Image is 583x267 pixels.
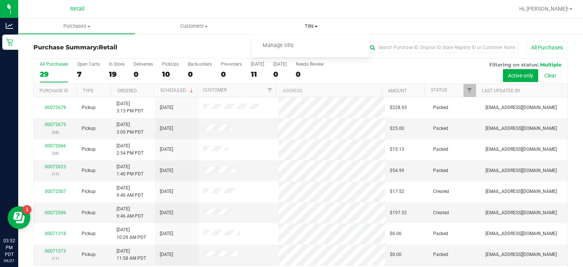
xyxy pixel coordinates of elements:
[117,185,143,199] span: [DATE] 9:46 AM PDT
[117,100,143,115] span: [DATE] 3:13 PM PDT
[45,164,66,169] a: 00072623
[160,230,173,237] span: [DATE]
[82,209,96,216] span: Pickup
[82,251,96,258] span: Pickup
[433,251,448,258] span: Packed
[252,23,370,30] span: Tills
[485,125,557,132] span: [EMAIL_ADDRESS][DOMAIN_NAME]
[273,62,287,67] div: [DATE]
[276,84,381,97] th: Address
[134,62,153,67] div: Deliveries
[40,70,68,79] div: 29
[160,88,195,93] a: Scheduled
[390,251,402,258] span: $0.00
[117,248,146,262] span: [DATE] 11:58 AM PDT
[160,104,173,111] span: [DATE]
[109,62,124,67] div: In Store
[45,143,66,149] a: 00072666
[136,23,252,30] span: Customers
[263,84,276,97] a: Filter
[160,251,173,258] span: [DATE]
[134,70,153,79] div: 0
[45,122,66,127] a: 00072675
[6,38,13,46] inline-svg: Retail
[203,87,227,93] a: Customer
[485,209,557,216] span: [EMAIL_ADDRESS][DOMAIN_NAME]
[433,188,449,195] span: Created
[485,104,557,111] span: [EMAIL_ADDRESS][DOMAIN_NAME]
[221,70,242,79] div: 0
[503,69,538,82] button: Active only
[485,251,557,258] span: [EMAIL_ADDRESS][DOMAIN_NAME]
[160,125,173,132] span: [DATE]
[77,70,100,79] div: 7
[160,146,173,153] span: [DATE]
[489,62,539,68] span: Filtering on status:
[433,104,448,111] span: Packed
[40,62,68,67] div: All Purchases
[463,84,476,97] a: Filter
[485,167,557,174] span: [EMAIL_ADDRESS][DOMAIN_NAME]
[82,167,96,174] span: Pickup
[485,146,557,153] span: [EMAIL_ADDRESS][DOMAIN_NAME]
[70,6,85,12] span: Retail
[367,42,518,53] input: Search Purchase ID, Original ID, State Registry ID or Customer Name...
[390,188,404,195] span: $17.52
[8,206,30,229] iframe: Resource center
[45,210,66,215] a: 00072506
[82,188,96,195] span: Pickup
[188,70,212,79] div: 0
[38,255,72,262] p: (11)
[117,88,137,93] a: Ordered
[3,237,15,258] p: 03:52 PM PDT
[82,146,96,153] span: Pickup
[482,88,520,93] a: Last Updated By
[390,146,404,153] span: $15.13
[45,105,66,110] a: 00072679
[6,22,13,30] inline-svg: Analytics
[296,62,324,67] div: Needs Review
[485,230,557,237] span: [EMAIL_ADDRESS][DOMAIN_NAME]
[18,18,136,34] a: Purchases
[22,205,32,214] iframe: Resource center unread badge
[162,62,179,67] div: PickUps
[433,230,448,237] span: Packed
[38,150,72,157] p: (26)
[431,87,447,93] a: Status
[45,231,66,236] a: 00071318
[77,62,100,67] div: Open Carts
[82,104,96,111] span: Pickup
[188,62,212,67] div: Back-orders
[117,142,143,157] span: [DATE] 2:54 PM PDT
[390,125,404,132] span: $25.00
[160,188,173,195] span: [DATE]
[485,188,557,195] span: [EMAIL_ADDRESS][DOMAIN_NAME]
[39,88,68,93] a: Purchase ID
[251,62,264,67] div: [DATE]
[19,23,135,30] span: Purchases
[390,167,404,174] span: $54.99
[433,125,448,132] span: Packed
[252,18,370,34] a: Tills Manage tills
[539,69,561,82] button: Clear
[540,62,561,68] span: Multiple
[3,258,15,264] p: 09/27
[390,104,407,111] span: $228.93
[433,167,448,174] span: Packed
[273,70,287,79] div: 0
[99,44,117,51] span: Retail
[45,189,66,194] a: 00072507
[45,248,66,254] a: 00071373
[221,62,242,67] div: Pre-orders
[38,129,72,136] p: (28)
[526,41,568,54] button: All Purchases
[136,18,253,34] a: Customers
[433,146,448,153] span: Packed
[252,43,304,49] span: Manage tills
[117,163,143,178] span: [DATE] 1:40 PM PDT
[160,167,173,174] span: [DATE]
[388,88,407,93] a: Amount
[38,171,72,178] p: (17)
[251,70,264,79] div: 11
